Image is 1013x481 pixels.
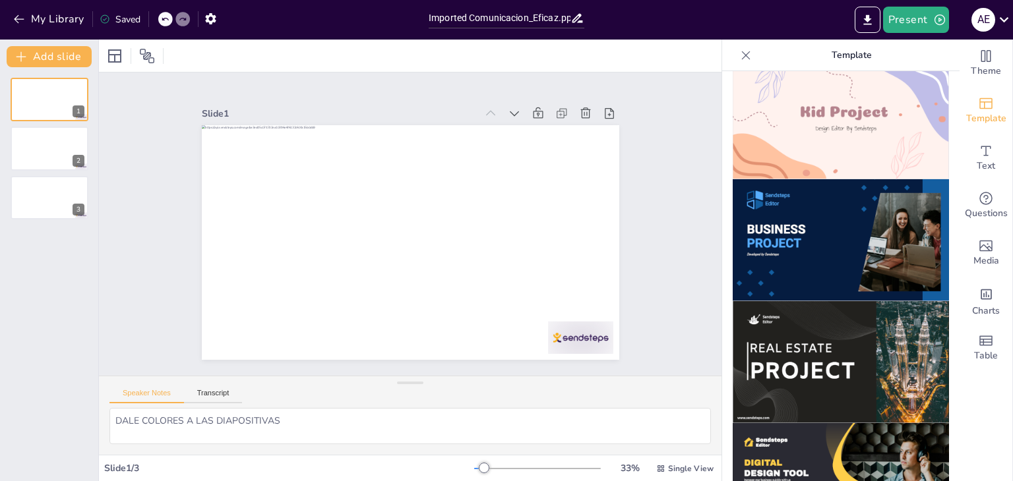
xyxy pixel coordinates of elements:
div: 33 % [614,462,646,474]
div: Slide 1 / 3 [104,462,474,474]
img: thumb-9.png [733,57,949,179]
div: Slide 1 [202,107,477,120]
span: Position [139,48,155,64]
button: Export to PowerPoint [855,7,880,33]
button: Speaker Notes [109,389,184,403]
div: Add ready made slides [960,87,1012,134]
div: Get real-time input from your audience [960,182,1012,229]
div: 1 [11,78,88,121]
div: 1 [73,105,84,117]
div: 3 [73,204,84,215]
textarea: DALE COLORES A LAS DIAPOSITIVAS [109,408,711,444]
span: Template [966,111,1006,126]
div: Saved [100,13,140,26]
button: Add slide [7,46,92,67]
div: Add text boxes [960,134,1012,182]
div: Add a table [960,324,1012,372]
button: Transcript [184,389,243,403]
div: Layout [104,45,125,67]
div: Add charts and graphs [960,277,1012,324]
span: Media [973,254,999,268]
span: Charts [972,304,1000,318]
div: Add images, graphics, shapes or video [960,229,1012,277]
div: A E [971,8,995,32]
div: 2 [11,127,88,170]
span: Text [977,159,995,173]
span: Theme [971,64,1001,78]
img: thumb-11.png [733,301,949,423]
span: Questions [965,206,1008,221]
div: 2 [73,155,84,167]
img: thumb-10.png [733,179,949,301]
span: Table [974,349,998,363]
span: Single View [668,463,714,474]
input: Insert title [429,9,570,28]
div: 3 [11,176,88,219]
button: A E [971,7,995,33]
p: Template [756,40,946,71]
button: My Library [10,9,90,30]
button: Present [883,7,949,33]
div: Change the overall theme [960,40,1012,87]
